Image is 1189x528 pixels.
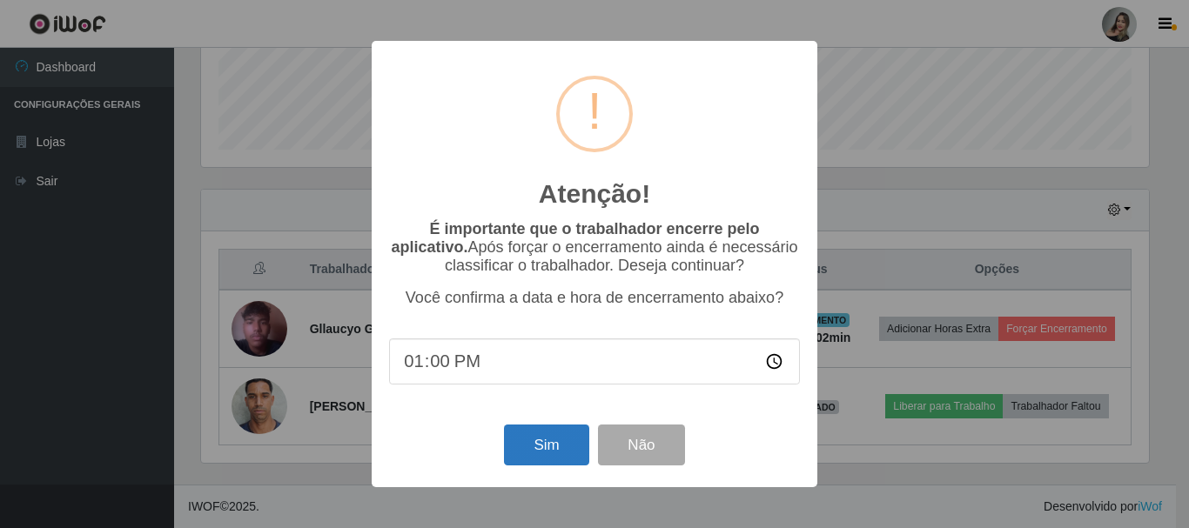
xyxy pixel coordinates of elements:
p: Você confirma a data e hora de encerramento abaixo? [389,289,800,307]
p: Após forçar o encerramento ainda é necessário classificar o trabalhador. Deseja continuar? [389,220,800,275]
button: Sim [504,424,588,465]
button: Não [598,424,684,465]
b: É importante que o trabalhador encerre pelo aplicativo. [391,220,759,256]
h2: Atenção! [539,178,650,210]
